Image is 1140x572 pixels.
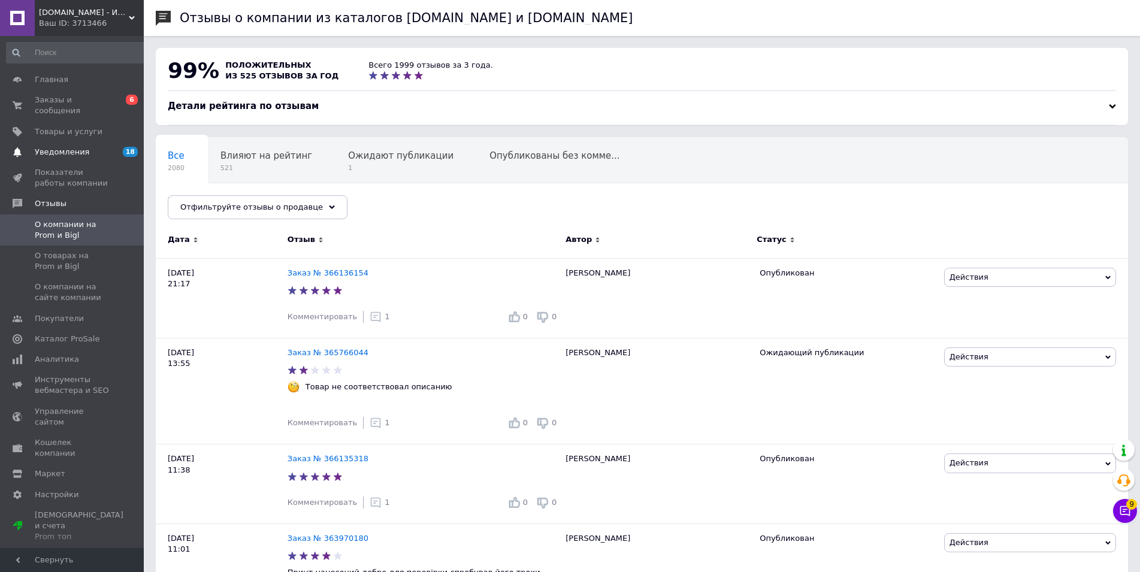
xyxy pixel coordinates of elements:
[288,268,368,277] a: Заказ № 366136154
[35,95,111,116] span: Заказы и сообщения
[35,531,123,542] div: Prom топ
[220,150,312,161] span: Влияют на рейтинг
[156,444,288,524] div: [DATE] 11:38
[760,347,935,358] div: Ожидающий публикации
[760,268,935,279] div: Опубликован
[370,311,389,323] div: 1
[288,381,300,393] img: :face_with_monocle:
[126,95,138,105] span: 6
[385,498,389,507] span: 1
[168,101,319,111] span: Детали рейтинга по отзывам
[1126,497,1137,507] span: 9
[39,18,144,29] div: Ваш ID: 3713466
[156,338,288,444] div: [DATE] 13:55
[35,510,123,543] span: [DEMOGRAPHIC_DATA] и счета
[560,444,754,524] div: [PERSON_NAME]
[288,418,357,427] span: Комментировать
[35,198,66,209] span: Отзывы
[6,42,148,63] input: Поиск
[35,250,111,272] span: О товарах на Prom и Bigl
[288,417,357,428] div: Комментировать
[1113,499,1137,523] button: Чат с покупателем9
[180,202,323,211] span: Отфильтруйте отзывы о продавце
[489,150,619,161] span: Опубликованы без комме...
[225,71,338,80] span: из 525 отзывов за год
[35,167,111,189] span: Показатели работы компании
[35,126,102,137] span: Товары и услуги
[950,273,988,282] span: Действия
[35,468,65,479] span: Маркет
[168,58,219,83] span: 99%
[523,498,528,507] span: 0
[477,138,643,183] div: Опубликованы без комментария
[560,338,754,444] div: [PERSON_NAME]
[288,498,357,507] span: Комментировать
[566,234,592,245] span: Автор
[156,258,288,338] div: [DATE] 21:17
[288,311,357,322] div: Комментировать
[523,418,528,427] span: 0
[370,417,389,429] div: 1
[168,150,185,161] span: Все
[368,60,493,71] div: Всего 1999 отзывов за 3 года.
[288,312,357,321] span: Комментировать
[35,74,68,85] span: Главная
[760,533,935,544] div: Опубликован
[950,458,988,467] span: Действия
[348,164,453,172] span: 1
[288,534,368,543] a: Заказ № 363970180
[35,374,111,396] span: Инструменты вебмастера и SEO
[288,348,368,357] a: Заказ № 365766044
[288,234,315,245] span: Отзыв
[288,454,368,463] a: Заказ № 366135318
[168,234,190,245] span: Дата
[35,147,89,158] span: Уведомления
[950,352,988,361] span: Действия
[35,489,78,500] span: Настройки
[180,11,633,25] h1: Отзывы о компании из каталогов [DOMAIN_NAME] и [DOMAIN_NAME]
[385,418,389,427] span: 1
[168,164,185,172] span: 2080
[35,219,111,241] span: О компании на Prom и Bigl
[35,406,111,428] span: Управление сайтом
[35,334,99,344] span: Каталог ProSale
[370,497,389,509] div: 1
[288,497,357,508] div: Комментировать
[35,282,111,303] span: О компании на сайте компании
[220,164,312,172] span: 521
[552,312,557,321] span: 0
[303,382,455,392] div: Товар не соответствовал описанию
[950,538,988,547] span: Действия
[35,313,84,324] span: Покупатели
[757,234,787,245] span: Статус
[168,196,225,207] span: Негативные
[35,437,111,459] span: Кошелек компании
[225,60,311,69] span: положительных
[35,354,79,365] span: Аналитика
[552,498,557,507] span: 0
[552,418,557,427] span: 0
[168,100,1116,113] div: Детали рейтинга по отзывам
[348,150,453,161] span: Ожидают публикации
[760,453,935,464] div: Опубликован
[39,7,129,18] span: Alari.Shop - Интернет-Магазин Мобильных Аксессуаров и Гаджетов
[523,312,528,321] span: 0
[385,312,389,321] span: 1
[560,258,754,338] div: [PERSON_NAME]
[123,147,138,157] span: 18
